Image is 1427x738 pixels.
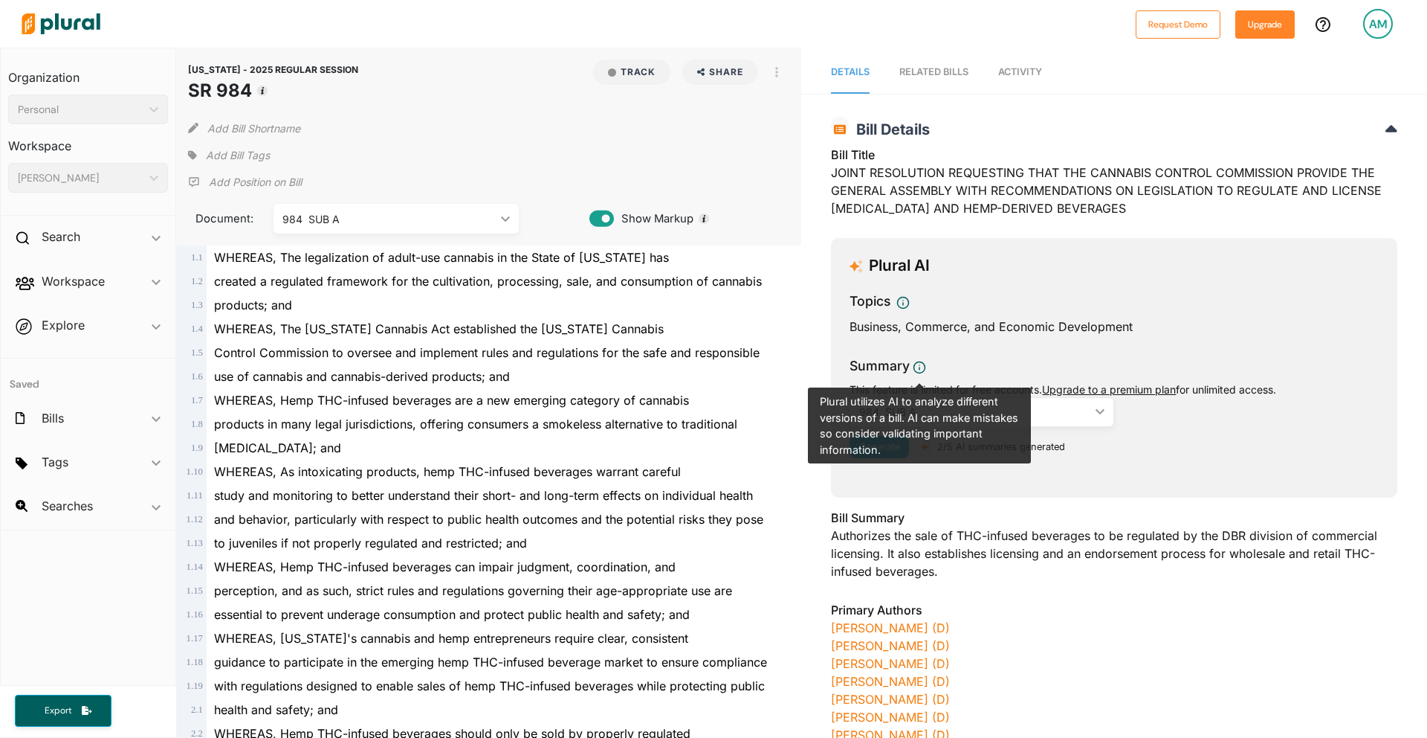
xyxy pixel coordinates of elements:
[214,369,510,384] span: use of cannabis and cannabis-derived products; and
[209,175,302,190] p: Add Position on Bill
[18,170,143,186] div: [PERSON_NAME]
[34,705,82,717] span: Export
[831,66,870,77] span: Details
[214,345,760,360] span: Control Commission to oversee and implement rules and regulations for the safe and responsible
[831,674,950,689] a: [PERSON_NAME] (D)
[187,633,203,644] span: 1 . 17
[256,84,269,97] div: Tooltip anchor
[188,144,270,167] div: Add tags
[1235,16,1295,32] a: Upgrade
[214,250,669,265] span: WHEREAS, The legalization of adult-use cannabis in the State of [US_STATE] has
[831,692,950,707] a: [PERSON_NAME] (D)
[1136,10,1220,39] button: Request Demo
[191,276,203,286] span: 1 . 2
[191,419,203,429] span: 1 . 8
[214,678,765,693] span: with regulations designed to enable sales of hemp THC-infused beverages while protecting public
[214,559,676,574] span: WHEREAS, Hemp THC-infused beverages can impair judgment, coordination, and
[899,51,968,94] a: RELATED BILLS
[850,292,890,311] h3: Topics
[850,356,910,376] h3: Summary
[187,514,203,524] span: 1 . 12
[214,393,689,408] span: WHEREAS, Hemp THC-infused beverages are a new emerging category of cannabis
[831,146,1397,164] h3: Bill Title
[214,583,732,598] span: perception, and as such, strict rules and regulations governing their age-appropriate use are
[697,212,711,225] div: Tooltip anchor
[187,657,203,667] span: 1 . 18
[214,607,690,622] span: essential to prevent underage consumption and protect public health and safety; and
[214,417,737,431] span: products in many legal jurisdictions, offering consumers a smokeless alternative to traditional
[191,252,203,263] span: 1 . 1
[207,116,300,140] button: Add Bill Shortname
[187,585,203,596] span: 1 . 15
[899,65,968,79] div: RELATED BILLS
[1042,383,1176,396] a: Upgrade to a premium plan
[831,601,1397,619] h3: Primary Authors
[188,64,358,75] span: [US_STATE] - 2025 REGULAR SESSION
[188,211,255,227] span: Document:
[214,274,762,289] span: created a regulated framework for the cultivation, processing, sale, and consumption of cannabis
[42,273,105,289] h2: Workspace
[831,620,950,635] a: [PERSON_NAME] (D)
[1351,3,1405,45] a: AM
[191,324,203,334] span: 1 . 4
[191,443,203,453] span: 1 . 9
[187,609,203,620] span: 1 . 16
[831,509,1397,589] div: Authorizes the sale of THC-infused beverages to be regulated by the DBR division of commercial li...
[1363,9,1393,39] div: AM
[214,298,292,312] span: products; and
[593,60,670,85] button: Track
[869,257,930,275] h3: Plural AI
[187,538,203,548] span: 1 . 13
[282,211,495,227] div: 984 SUB A
[831,710,950,725] a: [PERSON_NAME] (D)
[614,211,693,227] span: Show Markup
[850,382,1379,397] div: This feature is limited for free accounts. for unlimited access.
[191,705,203,715] span: 2 . 1
[18,102,143,118] div: Personal
[682,60,759,85] button: Share
[998,66,1042,77] span: Activity
[214,440,341,455] span: [MEDICAL_DATA]; and
[191,300,203,310] span: 1 . 3
[187,681,203,691] span: 1 . 19
[188,171,302,193] div: Add Position Statement
[187,490,203,501] span: 1 . 11
[191,395,203,405] span: 1 . 7
[808,388,1031,463] div: Plural utilizes AI to analyze different versions of a bill. AI can make mistakes so consider vali...
[206,148,270,163] span: Add Bill Tags
[676,60,765,85] button: Share
[850,318,1379,336] div: Business, Commerce, and Economic Development
[8,56,168,89] h3: Organization
[831,638,950,653] a: [PERSON_NAME] (D)
[831,51,870,94] a: Details
[849,121,930,138] span: Bill Details
[1136,16,1220,32] a: Request Demo
[1235,10,1295,39] button: Upgrade
[1,359,175,395] h4: Saved
[831,656,950,671] a: [PERSON_NAME] (D)
[188,77,358,104] h1: SR 984
[214,512,763,527] span: and behavior, particularly with respect to public health outcomes and the potential risks they pose
[214,655,767,670] span: guidance to participate in the emerging hemp THC-infused beverage market to ensure compliance
[831,509,1397,527] h3: Bill Summary
[42,228,80,245] h2: Search
[42,410,64,426] h2: Bills
[214,488,753,503] span: study and monitoring to better understand their short- and long-term effects on individual health
[831,146,1397,226] div: JOINT RESOLUTION REQUESTING THAT THE CANNABIS CONTROL COMMISSION PROVIDE THE GENERAL ASSEMBLY WIT...
[8,124,168,157] h3: Workspace
[191,347,203,358] span: 1 . 5
[214,464,681,479] span: WHEREAS, As intoxicating products, hemp THC-infused beverages warrant careful
[214,631,688,646] span: WHEREAS, [US_STATE]'s cannabis and hemp entrepreneurs require clear, consistent
[191,371,203,382] span: 1 . 6
[214,536,527,551] span: to juveniles if not properly regulated and restricted; and
[214,321,664,336] span: WHEREAS, The [US_STATE] Cannabis Act established the [US_STATE] Cannabis
[214,702,338,717] span: health and safety; and
[15,695,111,727] button: Export
[187,562,203,572] span: 1 . 14
[998,51,1042,94] a: Activity
[187,466,203,477] span: 1 . 10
